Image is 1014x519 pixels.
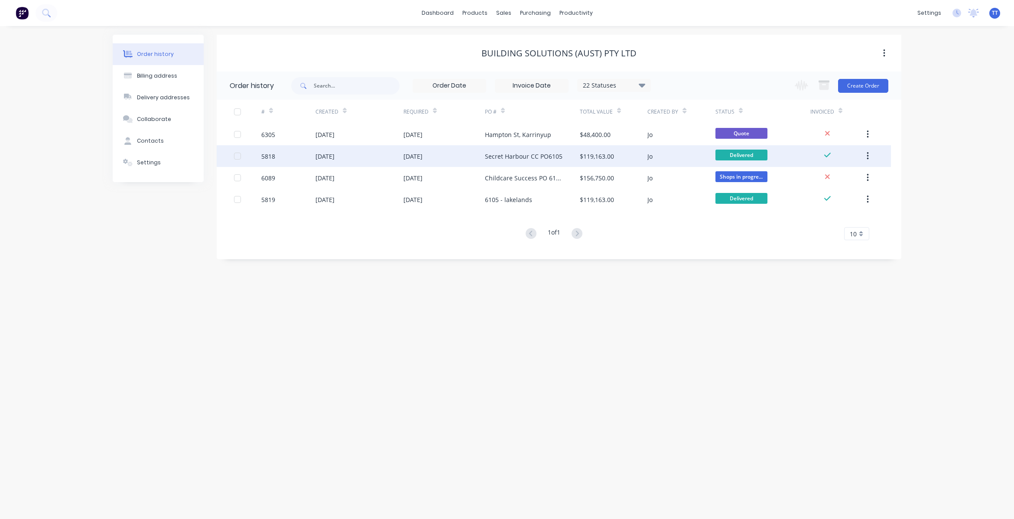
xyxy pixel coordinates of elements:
div: Created By [647,108,678,116]
div: Total Value [580,100,647,124]
button: Settings [113,152,204,173]
div: Total Value [580,108,613,116]
div: productivity [555,7,597,20]
div: Required [403,108,429,116]
div: Secret Harbour CC PO6105 [485,152,562,161]
div: Order history [230,81,274,91]
div: # [261,100,315,124]
div: Collaborate [137,115,171,123]
div: $119,163.00 [580,195,614,204]
div: Contacts [137,137,164,145]
div: Invoiced [810,100,864,124]
button: Billing address [113,65,204,87]
div: Hampton St, Karrinyup [485,130,551,139]
div: [DATE] [403,195,422,204]
div: Jo [647,195,653,204]
div: 5818 [261,152,275,161]
div: purchasing [516,7,555,20]
div: [DATE] [403,152,422,161]
div: $119,163.00 [580,152,614,161]
div: Billing address [137,72,177,80]
div: 5819 [261,195,275,204]
div: [DATE] [315,152,335,161]
div: Created [315,100,403,124]
div: 22 Statuses [578,81,650,90]
span: Quote [715,128,767,139]
div: Invoiced [810,108,834,116]
div: Created [315,108,338,116]
div: 6305 [261,130,275,139]
div: PO # [485,100,580,124]
input: Order Date [413,79,486,92]
span: 10 [850,229,857,238]
div: Jo [647,173,653,183]
div: [DATE] [315,130,335,139]
span: Shops in progre... [715,171,767,182]
div: 6105 - lakelands [485,195,532,204]
div: Building Solutions (Aust) Pty Ltd [481,48,637,59]
a: dashboard [417,7,458,20]
div: [DATE] [315,173,335,183]
input: Search... [314,77,400,95]
div: [DATE] [403,130,422,139]
button: Create Order [838,79,888,93]
div: Jo [647,152,653,161]
div: Status [715,108,734,116]
div: Required [403,100,485,124]
div: Created By [647,100,715,124]
button: Collaborate [113,108,204,130]
div: Delivery addresses [137,94,190,101]
span: Delivered [715,150,767,160]
button: Contacts [113,130,204,152]
span: TT [992,9,998,17]
div: Order history [137,50,174,58]
div: PO # [485,108,497,116]
div: Childcare Success PO 6134 [485,173,562,183]
div: settings [913,7,946,20]
span: Delivered [715,193,767,204]
div: [DATE] [403,173,422,183]
div: Jo [647,130,653,139]
div: Status [715,100,810,124]
div: $48,400.00 [580,130,611,139]
div: $156,750.00 [580,173,614,183]
button: Order history [113,43,204,65]
div: 6089 [261,173,275,183]
div: 1 of 1 [548,228,560,240]
div: # [261,108,265,116]
img: Factory [16,7,29,20]
div: [DATE] [315,195,335,204]
div: Settings [137,159,161,166]
div: sales [492,7,516,20]
button: Delivery addresses [113,87,204,108]
input: Invoice Date [495,79,568,92]
div: products [458,7,492,20]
